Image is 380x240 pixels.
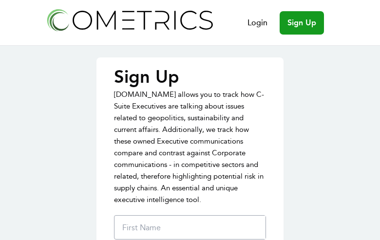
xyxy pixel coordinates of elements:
a: Sign Up [280,11,324,35]
a: Login [247,17,267,29]
img: Cometrics logo [44,6,215,34]
input: First Name [118,216,266,239]
p: Sign Up [114,67,266,87]
p: [DOMAIN_NAME] allows you to track how C-Suite Executives are talking about issues related to geop... [114,89,266,205]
